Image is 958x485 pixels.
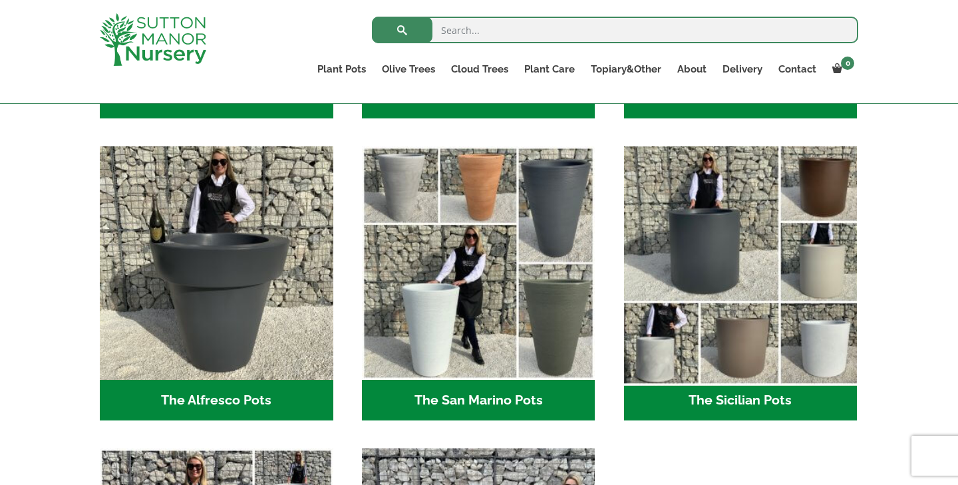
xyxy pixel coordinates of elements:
[100,13,206,66] img: logo
[624,146,858,420] a: Visit product category The Sicilian Pots
[841,57,854,70] span: 0
[516,60,583,79] a: Plant Care
[715,60,770,79] a: Delivery
[583,60,669,79] a: Topiary&Other
[362,146,595,420] a: Visit product category The San Marino Pots
[100,146,333,420] a: Visit product category The Alfresco Pots
[100,380,333,421] h2: The Alfresco Pots
[309,60,374,79] a: Plant Pots
[362,380,595,421] h2: The San Marino Pots
[669,60,715,79] a: About
[100,146,333,380] img: The Alfresco Pots
[770,60,824,79] a: Contact
[618,141,863,386] img: The Sicilian Pots
[374,60,443,79] a: Olive Trees
[362,146,595,380] img: The San Marino Pots
[624,380,858,421] h2: The Sicilian Pots
[372,17,858,43] input: Search...
[443,60,516,79] a: Cloud Trees
[824,60,858,79] a: 0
